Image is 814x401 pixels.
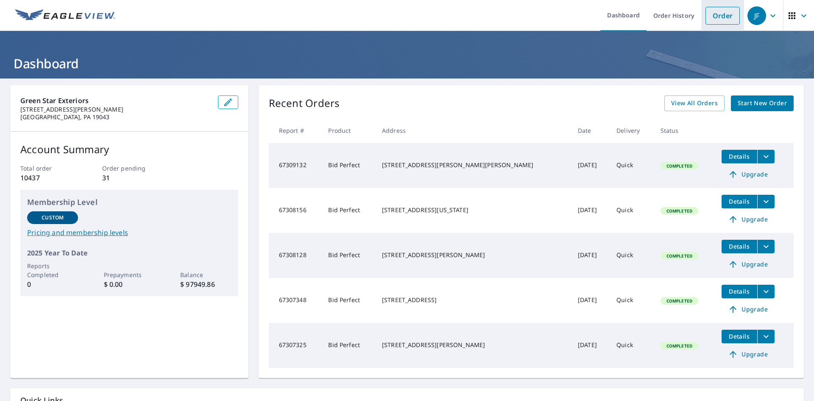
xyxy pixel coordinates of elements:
td: 67307348 [269,278,322,323]
a: Upgrade [722,303,775,316]
a: Upgrade [722,258,775,271]
p: 0 [27,279,78,289]
span: Details [727,197,752,205]
p: [STREET_ADDRESS][PERSON_NAME] [20,106,211,113]
td: Quick [610,143,653,188]
span: Completed [661,298,697,304]
button: detailsBtn-67307325 [722,330,757,343]
a: Start New Order [731,95,794,111]
th: Product [321,118,375,143]
button: detailsBtn-67308128 [722,240,757,253]
p: $ 97949.86 [180,279,231,289]
p: Account Summary [20,142,238,157]
a: View All Orders [664,95,725,111]
p: Balance [180,270,231,279]
button: filesDropdownBtn-67307325 [757,330,775,343]
th: Date [571,118,610,143]
p: 31 [102,173,156,183]
td: Bid Perfect [321,278,375,323]
button: detailsBtn-67307348 [722,285,757,298]
td: [DATE] [571,188,610,233]
span: Upgrade [727,214,769,224]
td: 67309132 [269,143,322,188]
a: Order [705,7,740,25]
th: Address [375,118,571,143]
td: Quick [610,188,653,233]
span: Details [727,152,752,160]
td: [DATE] [571,323,610,368]
div: [STREET_ADDRESS] [382,296,564,304]
p: Recent Orders [269,95,340,111]
a: Upgrade [722,168,775,181]
p: Total order [20,164,75,173]
h1: Dashboard [10,55,804,72]
span: Completed [661,208,697,214]
p: Prepayments [104,270,155,279]
td: 67307325 [269,323,322,368]
a: Upgrade [722,213,775,226]
p: Order pending [102,164,156,173]
div: [STREET_ADDRESS][US_STATE] [382,206,564,214]
p: Green Star Exteriors [20,95,211,106]
button: detailsBtn-67308156 [722,195,757,208]
td: [DATE] [571,233,610,278]
td: [DATE] [571,278,610,323]
td: Quick [610,233,653,278]
button: filesDropdownBtn-67307348 [757,285,775,298]
td: Bid Perfect [321,143,375,188]
p: Membership Level [27,196,231,208]
div: [STREET_ADDRESS][PERSON_NAME][PERSON_NAME] [382,161,564,169]
span: Completed [661,253,697,259]
td: Quick [610,323,653,368]
a: Pricing and membership levels [27,227,231,238]
a: Upgrade [722,348,775,361]
span: Upgrade [727,259,769,269]
img: EV Logo [15,9,115,22]
th: Status [654,118,715,143]
button: filesDropdownBtn-67309132 [757,150,775,163]
p: $ 0.00 [104,279,155,289]
span: Start New Order [738,98,787,109]
span: Details [727,287,752,295]
p: 2025 Year To Date [27,248,231,258]
span: Completed [661,343,697,349]
th: Delivery [610,118,653,143]
td: Quick [610,278,653,323]
p: Reports Completed [27,261,78,279]
p: [GEOGRAPHIC_DATA], PA 19043 [20,113,211,121]
span: Upgrade [727,304,769,314]
td: [DATE] [571,143,610,188]
p: Custom [42,214,64,222]
td: Bid Perfect [321,233,375,278]
th: Report # [269,118,322,143]
span: Upgrade [727,349,769,359]
span: View All Orders [671,98,718,109]
button: filesDropdownBtn-67308156 [757,195,775,208]
span: Upgrade [727,169,769,179]
div: [STREET_ADDRESS][PERSON_NAME] [382,251,564,259]
button: filesDropdownBtn-67308128 [757,240,775,253]
button: detailsBtn-67309132 [722,150,757,163]
td: Bid Perfect [321,323,375,368]
span: Completed [661,163,697,169]
td: Bid Perfect [321,188,375,233]
p: 10437 [20,173,75,183]
div: [STREET_ADDRESS][PERSON_NAME] [382,341,564,349]
span: Details [727,242,752,250]
div: JF [747,6,766,25]
td: 67308156 [269,188,322,233]
span: Details [727,332,752,340]
td: 67308128 [269,233,322,278]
